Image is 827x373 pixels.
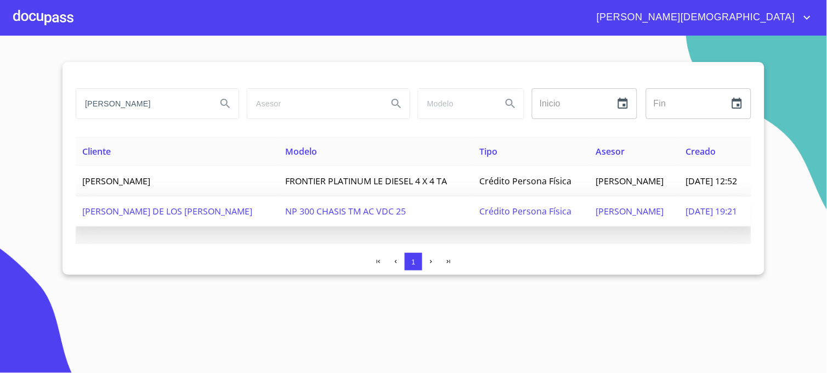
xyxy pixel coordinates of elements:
[82,205,252,217] span: [PERSON_NAME] DE LOS [PERSON_NAME]
[383,91,410,117] button: Search
[596,145,625,157] span: Asesor
[247,89,379,118] input: search
[82,175,150,187] span: [PERSON_NAME]
[588,9,814,26] button: account of current user
[285,145,317,157] span: Modelo
[596,205,664,217] span: [PERSON_NAME]
[497,91,524,117] button: Search
[212,91,239,117] button: Search
[405,253,422,270] button: 1
[411,258,415,266] span: 1
[82,145,111,157] span: Cliente
[588,9,801,26] span: [PERSON_NAME][DEMOGRAPHIC_DATA]
[686,205,738,217] span: [DATE] 19:21
[686,175,738,187] span: [DATE] 12:52
[479,205,571,217] span: Crédito Persona Física
[686,145,716,157] span: Creado
[76,89,208,118] input: search
[285,205,406,217] span: NP 300 CHASIS TM AC VDC 25
[596,175,664,187] span: [PERSON_NAME]
[418,89,493,118] input: search
[479,175,571,187] span: Crédito Persona Física
[285,175,447,187] span: FRONTIER PLATINUM LE DIESEL 4 X 4 TA
[479,145,497,157] span: Tipo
